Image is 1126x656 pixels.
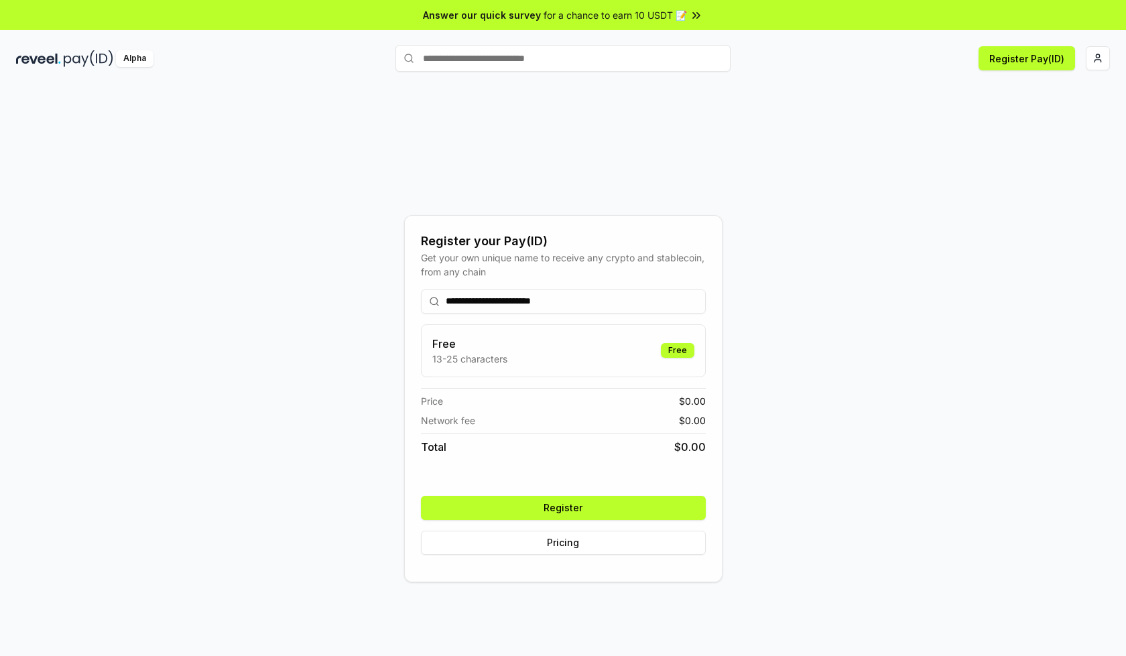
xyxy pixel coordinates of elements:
div: Register your Pay(ID) [421,232,706,251]
span: $ 0.00 [679,413,706,428]
img: reveel_dark [16,50,61,67]
span: Network fee [421,413,475,428]
img: pay_id [64,50,113,67]
span: Answer our quick survey [423,8,541,22]
span: for a chance to earn 10 USDT 📝 [544,8,687,22]
div: Alpha [116,50,153,67]
button: Register [421,496,706,520]
p: 13-25 characters [432,352,507,366]
span: Total [421,439,446,455]
button: Pricing [421,531,706,555]
div: Get your own unique name to receive any crypto and stablecoin, from any chain [421,251,706,279]
h3: Free [432,336,507,352]
span: $ 0.00 [679,394,706,408]
button: Register Pay(ID) [979,46,1075,70]
span: $ 0.00 [674,439,706,455]
span: Price [421,394,443,408]
div: Free [661,343,694,358]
